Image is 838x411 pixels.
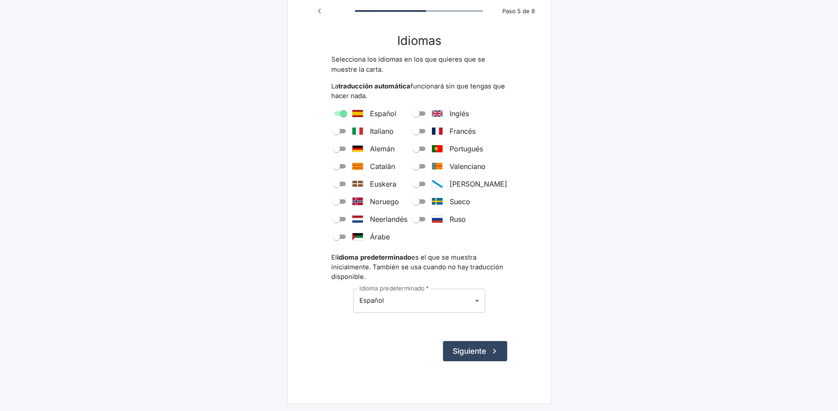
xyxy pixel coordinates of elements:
span: Inglés [450,108,469,119]
svg: Spain [352,110,363,117]
svg: Valencia [432,163,443,169]
span: Sueco [450,196,470,207]
span: Noruego [370,196,399,207]
svg: Germany [352,146,363,152]
label: Idioma predeterminado [359,284,429,293]
span: Ruso [450,214,466,224]
svg: Catalonia [352,163,363,170]
p: El es el que se muestra inicialmente. También se usa cuando no hay traducción disponible. [331,253,507,282]
span: Alemán [370,143,395,154]
span: Español [359,297,384,305]
span: Catalán [370,161,395,172]
span: Paso 5 de 8 [497,7,540,16]
span: Español [370,108,396,119]
svg: Norway [352,198,363,205]
svg: Euskadi [352,181,363,187]
span: Francés [450,126,476,136]
span: Árabe [370,231,390,242]
h3: Idiomas [331,33,507,48]
svg: Italy [352,128,363,135]
svg: Saudi Arabia [352,233,363,240]
svg: Galicia [432,180,443,187]
svg: Portugal [432,145,443,152]
span: Valenciano [450,161,486,172]
p: La funcionará sin que tengas que hacer nada. [331,81,507,101]
strong: idioma predeterminado [337,253,411,261]
p: Selecciona los idiomas en los que quieres que se muestre la carta. [331,55,507,74]
span: Italiano [370,126,394,136]
span: Euskera [370,179,396,189]
svg: France [432,128,443,135]
span: Neerlandés [370,214,407,224]
button: Siguiente [443,341,507,361]
svg: The Netherlands [352,216,363,223]
button: Paso anterior [311,3,328,19]
span: [PERSON_NAME] [450,179,507,189]
strong: traducción automática [338,82,410,90]
svg: Sweden [432,198,443,205]
span: Portugués [450,143,483,154]
svg: United Kingdom [432,110,443,117]
svg: Russia [432,216,443,223]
